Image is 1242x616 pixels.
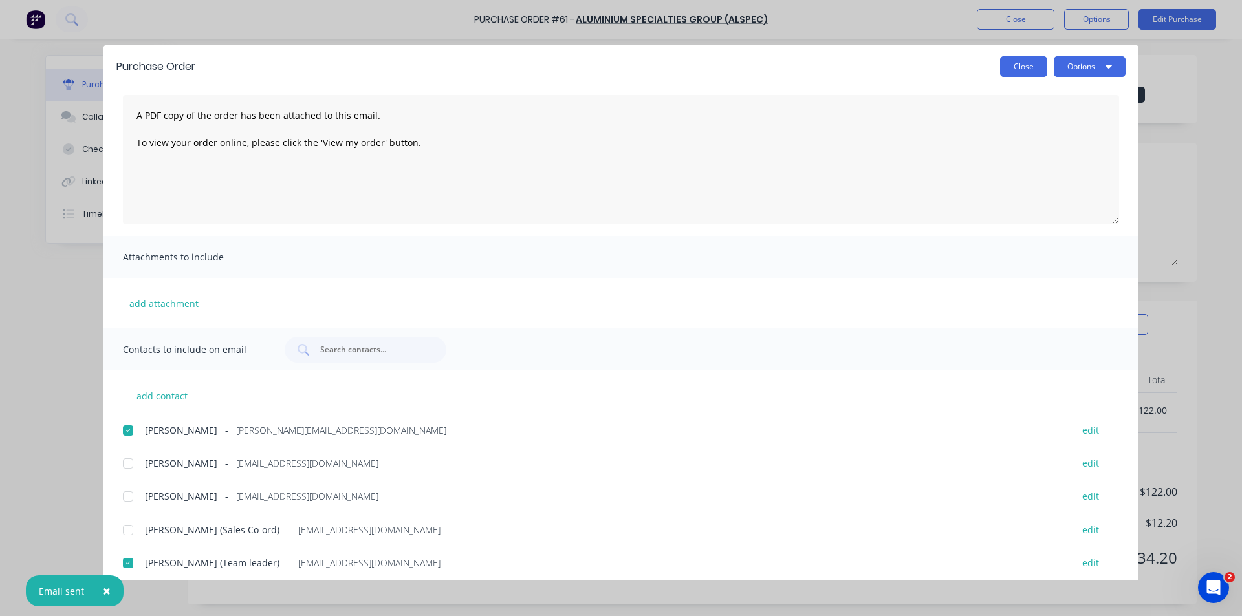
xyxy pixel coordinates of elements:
[1074,454,1107,472] button: edit
[225,423,228,437] span: -
[123,341,265,359] span: Contacts to include on email
[236,489,378,503] span: [EMAIL_ADDRESS][DOMAIN_NAME]
[236,423,446,437] span: [PERSON_NAME][EMAIL_ADDRESS][DOMAIN_NAME]
[123,95,1119,224] textarea: A PDF copy of the order has been attached to this email. To view your order online, please click ...
[123,293,205,313] button: add attachment
[236,456,378,470] span: [EMAIL_ADDRESS][DOMAIN_NAME]
[287,523,290,536] span: -
[225,489,228,503] span: -
[90,575,124,606] button: Close
[1225,572,1235,582] span: 2
[225,456,228,470] span: -
[1074,421,1107,438] button: edit
[145,489,217,503] span: [PERSON_NAME]
[103,582,111,600] span: ×
[1198,572,1229,603] iframe: Intercom live chat
[298,556,441,569] span: [EMAIL_ADDRESS][DOMAIN_NAME]
[145,423,217,437] span: [PERSON_NAME]
[123,386,201,405] button: add contact
[145,556,279,569] span: [PERSON_NAME] (Team leader)
[298,523,441,536] span: [EMAIL_ADDRESS][DOMAIN_NAME]
[1074,554,1107,571] button: edit
[1000,56,1047,77] button: Close
[145,523,279,536] span: [PERSON_NAME] (Sales Co-ord)
[1074,487,1107,505] button: edit
[319,343,426,356] input: Search contacts...
[123,248,265,266] span: Attachments to include
[287,556,290,569] span: -
[116,59,195,74] div: Purchase Order
[145,456,217,470] span: [PERSON_NAME]
[1054,56,1126,77] button: Options
[39,584,84,598] div: Email sent
[1074,521,1107,538] button: edit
